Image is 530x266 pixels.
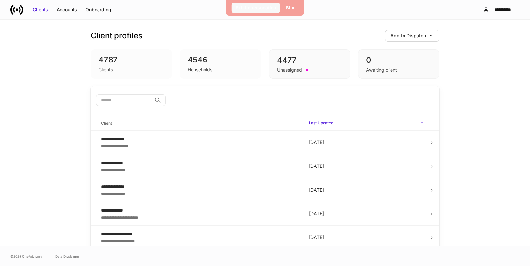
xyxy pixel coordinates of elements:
[309,120,333,126] h6: Last Updated
[366,55,431,65] div: 0
[309,234,424,241] p: [DATE]
[86,7,111,13] div: Onboarding
[101,120,112,126] h6: Client
[10,254,42,259] span: © 2025 OneAdvisory
[33,7,48,13] div: Clients
[309,210,424,217] p: [DATE]
[385,30,439,42] button: Add to Dispatch
[99,117,301,130] span: Client
[306,116,427,130] span: Last Updated
[99,66,113,73] div: Clients
[81,5,115,15] button: Onboarding
[391,33,426,39] div: Add to Dispatch
[236,5,276,11] div: Exit Impersonation
[269,49,350,79] div: 4477Unassigned
[52,5,81,15] button: Accounts
[188,66,212,73] div: Households
[309,139,424,146] p: [DATE]
[29,5,52,15] button: Clients
[99,55,164,65] div: 4787
[286,5,295,11] div: Blur
[309,187,424,193] p: [DATE]
[358,49,439,79] div: 0Awaiting client
[309,163,424,169] p: [DATE]
[91,31,142,41] h3: Client profiles
[57,7,77,13] div: Accounts
[366,67,397,73] div: Awaiting client
[277,55,342,65] div: 4477
[277,67,302,73] div: Unassigned
[282,3,299,13] button: Blur
[55,254,79,259] a: Data Disclaimer
[232,3,280,13] button: Exit Impersonation
[188,55,253,65] div: 4546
